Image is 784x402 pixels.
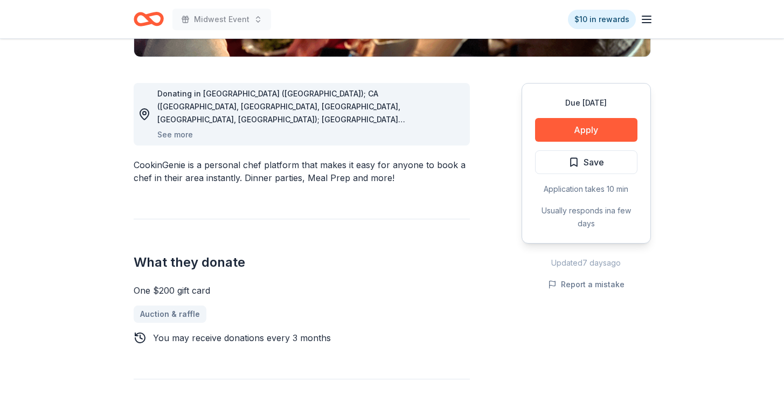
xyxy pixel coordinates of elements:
span: Donating in [GEOGRAPHIC_DATA] ([GEOGRAPHIC_DATA]); CA ([GEOGRAPHIC_DATA], [GEOGRAPHIC_DATA], [GEO... [157,89,443,357]
h2: What they donate [134,254,470,271]
button: See more [157,128,193,141]
span: Midwest Event [194,13,249,26]
div: Due [DATE] [535,96,637,109]
div: One $200 gift card [134,284,470,297]
div: Updated 7 days ago [522,257,651,269]
span: Save [584,155,604,169]
div: Usually responds in a few days [535,204,637,230]
a: Auction & raffle [134,306,206,323]
button: Apply [535,118,637,142]
button: Midwest Event [172,9,271,30]
button: Save [535,150,637,174]
div: CookinGenie is a personal chef platform that makes it easy for anyone to book a chef in their are... [134,158,470,184]
a: Home [134,6,164,32]
div: You may receive donations every 3 months [153,331,331,344]
div: Application takes 10 min [535,183,637,196]
a: $10 in rewards [568,10,636,29]
button: Report a mistake [548,278,625,291]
